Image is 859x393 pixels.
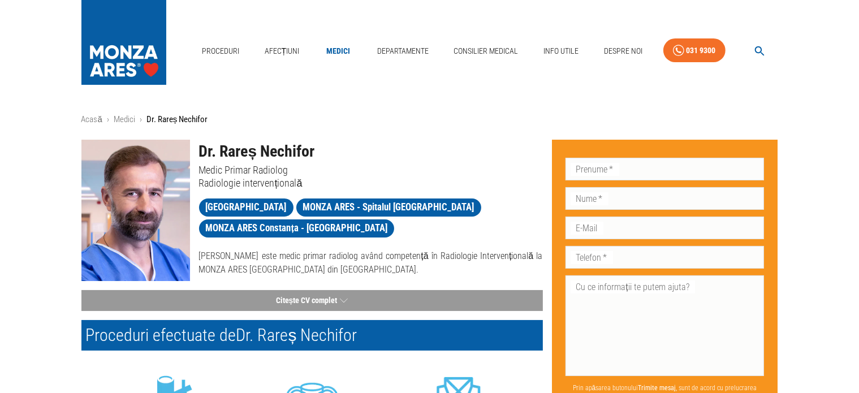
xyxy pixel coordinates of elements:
span: MONZA ARES - Spitalul [GEOGRAPHIC_DATA] [296,200,481,214]
a: 031 9300 [663,38,726,63]
a: Medici [320,40,356,63]
a: Despre Noi [599,40,647,63]
a: Consilier Medical [449,40,523,63]
a: Proceduri [197,40,244,63]
span: MONZA ARES Constanța - [GEOGRAPHIC_DATA] [199,221,395,235]
a: Afecțiuni [260,40,304,63]
a: Acasă [81,114,102,124]
a: [GEOGRAPHIC_DATA] [199,198,293,217]
span: [GEOGRAPHIC_DATA] [199,200,293,214]
button: Citește CV complet [81,290,543,311]
li: › [140,113,142,126]
b: Trimite mesaj [638,384,676,392]
a: Medici [114,114,135,124]
a: Departamente [373,40,433,63]
nav: breadcrumb [81,113,778,126]
div: 031 9300 [687,44,716,58]
h1: Dr. Rareș Nechifor [199,140,543,163]
p: Medic Primar Radiolog [199,163,543,176]
p: Radiologie intervențională [199,176,543,189]
a: MONZA ARES Constanța - [GEOGRAPHIC_DATA] [199,219,395,237]
a: Info Utile [539,40,583,63]
img: Dr. Rareș Nechifor [81,140,190,281]
a: MONZA ARES - Spitalul [GEOGRAPHIC_DATA] [296,198,481,217]
h2: Proceduri efectuate de Dr. Rareș Nechifor [81,320,543,351]
p: Dr. Rareș Nechifor [146,113,208,126]
p: [PERSON_NAME] este medic primar radiolog având competență în Radiologie Intervențională la MONZA ... [199,249,543,277]
li: › [107,113,109,126]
